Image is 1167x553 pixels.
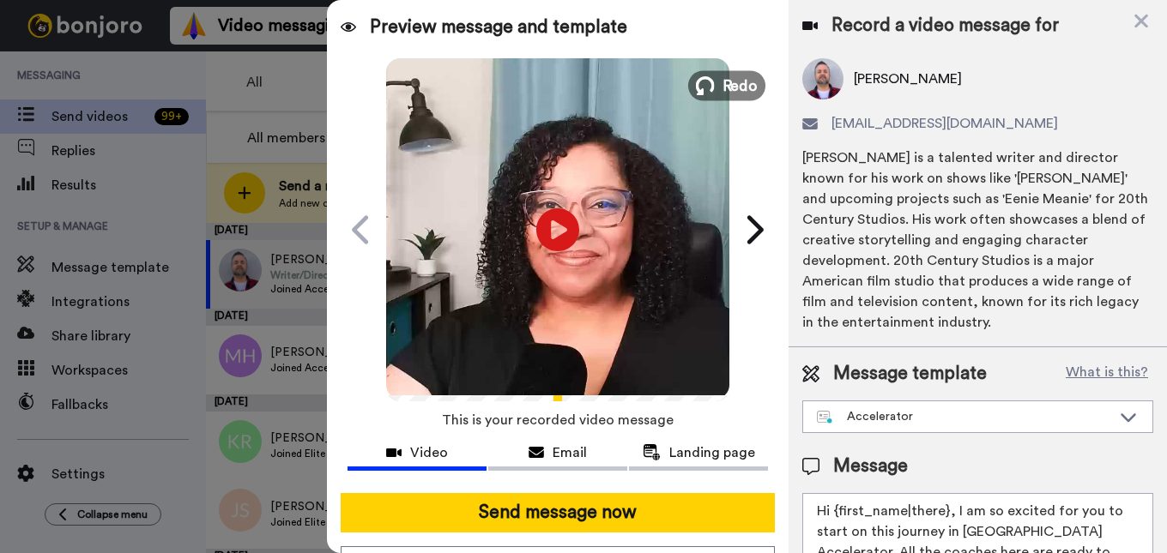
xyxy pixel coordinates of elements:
div: Accelerator [817,408,1111,425]
span: Email [553,442,587,463]
button: What is this? [1061,361,1153,387]
span: Message [833,454,908,479]
img: nextgen-template.svg [817,411,833,424]
span: Message template [833,361,987,387]
button: Send message now [341,493,776,532]
span: Landing page [669,442,755,463]
span: This is your recorded video message [442,401,674,439]
span: Video [410,442,448,463]
span: [EMAIL_ADDRESS][DOMAIN_NAME] [831,113,1058,134]
div: [PERSON_NAME] is a talented writer and director known for his work on shows like '[PERSON_NAME]' ... [802,147,1153,333]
